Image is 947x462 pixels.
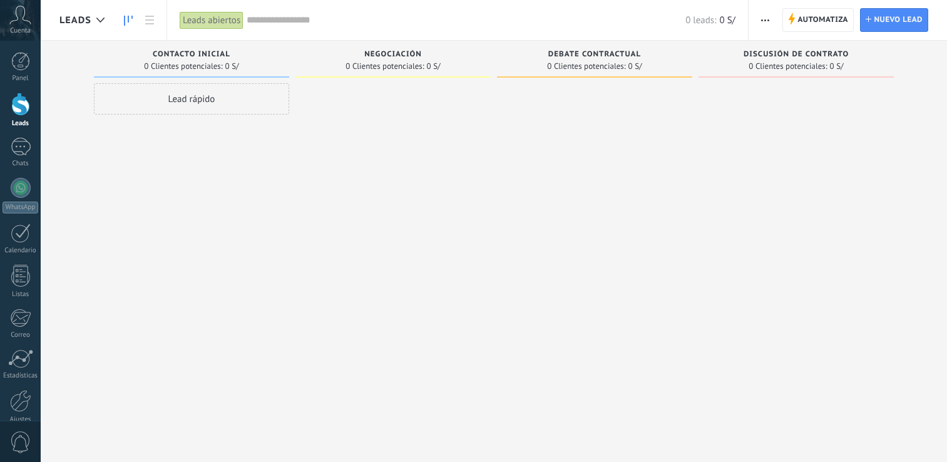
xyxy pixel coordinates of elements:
[3,160,39,168] div: Chats
[153,50,230,59] span: Contacto inicial
[3,74,39,83] div: Panel
[100,50,283,61] div: Contacto inicial
[3,120,39,128] div: Leads
[860,8,928,32] a: Nuevo lead
[548,50,641,59] span: Debate contractual
[302,50,484,61] div: Negociación
[830,63,844,70] span: 0 S/
[705,50,888,61] div: Discusión de contrato
[749,63,827,70] span: 0 Clientes potenciales:
[874,9,923,31] span: Nuevo lead
[628,63,642,70] span: 0 S/
[94,83,289,115] div: Lead rápido
[782,8,854,32] a: Automatiza
[3,290,39,299] div: Listas
[503,50,686,61] div: Debate contractual
[364,50,422,59] span: Negociación
[3,202,38,213] div: WhatsApp
[3,372,39,380] div: Estadísticas
[719,14,735,26] span: 0 S/
[10,27,31,35] span: Cuenta
[427,63,441,70] span: 0 S/
[3,331,39,339] div: Correo
[59,14,91,26] span: Leads
[797,9,848,31] span: Automatiza
[180,11,243,29] div: Leads abiertos
[144,63,222,70] span: 0 Clientes potenciales:
[346,63,424,70] span: 0 Clientes potenciales:
[685,14,716,26] span: 0 leads:
[547,63,625,70] span: 0 Clientes potenciales:
[3,416,39,424] div: Ajustes
[225,63,239,70] span: 0 S/
[744,50,849,59] span: Discusión de contrato
[3,247,39,255] div: Calendario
